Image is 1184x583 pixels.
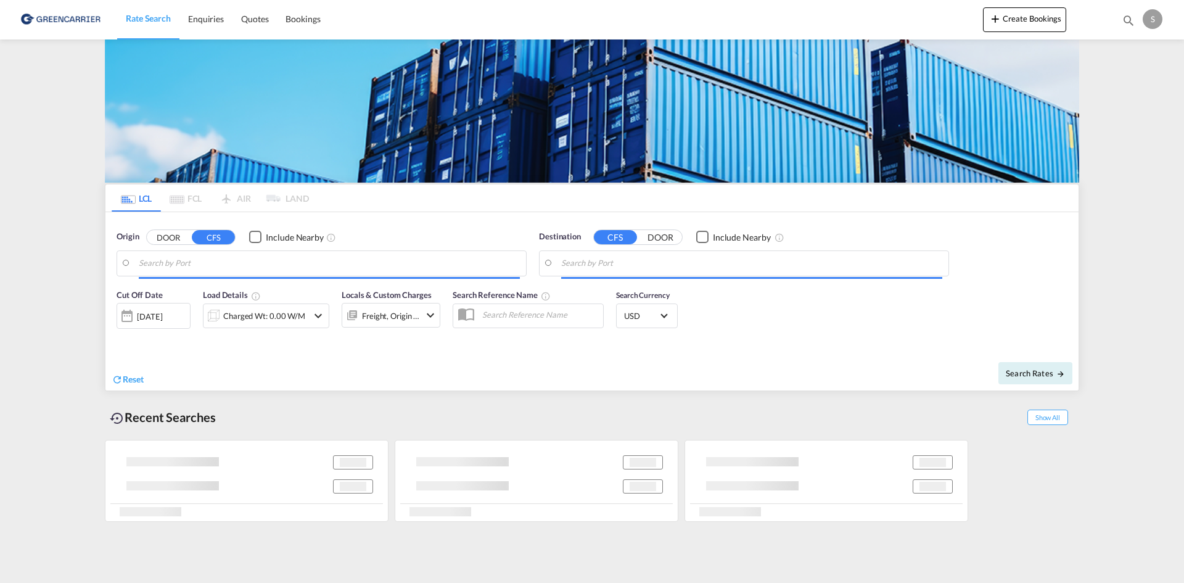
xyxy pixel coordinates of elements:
[18,6,102,33] img: b0b18ec08afe11efb1d4932555f5f09d.png
[713,231,771,244] div: Include Nearby
[998,362,1072,384] button: Search Ratesicon-arrow-right
[105,212,1079,391] div: Origin DOOR CFS Checkbox No InkUnchecked: Ignores neighbouring ports when fetching rates.Checked ...
[624,310,659,321] span: USD
[123,374,144,384] span: Reset
[241,14,268,24] span: Quotes
[110,411,125,426] md-icon: icon-backup-restore
[1056,370,1065,378] md-icon: icon-arrow-right
[342,303,440,328] div: Freight Origin Destinationicon-chevron-down
[696,231,771,244] md-checkbox: Checkbox No Ink
[112,373,144,387] div: icon-refreshReset
[192,230,235,244] button: CFS
[362,307,420,325] div: Freight Origin Destination
[1122,14,1135,32] div: icon-magnify
[541,291,551,301] md-icon: Your search will be saved by the below given name
[1143,9,1162,29] div: S
[561,254,942,273] input: Search by Port
[775,233,784,242] md-icon: Unchecked: Ignores neighbouring ports when fetching rates.Checked : Includes neighbouring ports w...
[988,11,1003,26] md-icon: icon-plus 400-fg
[223,307,305,325] div: Charged Wt: 0.00 W/M
[1122,14,1135,27] md-icon: icon-magnify
[983,7,1066,32] button: icon-plus 400-fgCreate Bookings
[1027,410,1068,425] span: Show All
[112,374,123,385] md-icon: icon-refresh
[311,308,326,323] md-icon: icon-chevron-down
[117,328,126,344] md-datepicker: Select
[249,231,324,244] md-checkbox: Checkbox No Ink
[105,39,1079,183] img: GreenCarrierFCL_LCL.png
[476,305,603,324] input: Search Reference Name
[616,291,670,300] span: Search Currency
[594,230,637,244] button: CFS
[188,14,224,24] span: Enquiries
[126,13,171,23] span: Rate Search
[251,291,261,301] md-icon: Chargeable Weight
[423,308,438,323] md-icon: icon-chevron-down
[139,254,520,273] input: Search by Port
[117,231,139,243] span: Origin
[639,230,682,244] button: DOOR
[147,230,190,244] button: DOOR
[266,231,324,244] div: Include Nearby
[105,403,221,431] div: Recent Searches
[286,14,320,24] span: Bookings
[203,290,261,300] span: Load Details
[117,290,163,300] span: Cut Off Date
[539,231,581,243] span: Destination
[342,290,432,300] span: Locals & Custom Charges
[623,307,671,325] md-select: Select Currency: $ USDUnited States Dollar
[1006,368,1065,378] span: Search Rates
[326,233,336,242] md-icon: Unchecked: Ignores neighbouring ports when fetching rates.Checked : Includes neighbouring ports w...
[117,303,191,329] div: [DATE]
[112,184,161,212] md-tab-item: LCL
[137,311,162,322] div: [DATE]
[112,184,309,212] md-pagination-wrapper: Use the left and right arrow keys to navigate between tabs
[453,290,551,300] span: Search Reference Name
[203,304,329,328] div: Charged Wt: 0.00 W/Micon-chevron-down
